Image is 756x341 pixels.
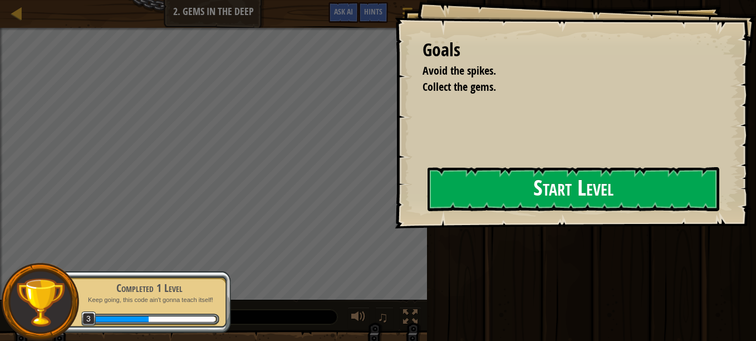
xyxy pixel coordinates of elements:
[81,311,96,327] span: 3
[328,2,359,23] button: Ask AI
[423,79,496,94] span: Collect the gems.
[347,307,370,330] button: Adjust volume
[409,63,714,79] li: Avoid the spikes.
[377,309,389,325] span: ♫
[15,277,66,328] img: trophy.png
[409,79,714,95] li: Collect the gems.
[394,2,421,28] button: Show game menu
[423,63,496,78] span: Avoid the spikes.
[428,167,719,211] button: Start Level
[364,6,382,17] span: Hints
[399,307,421,330] button: Toggle fullscreen
[79,296,219,304] p: Keep going, this code ain't gonna teach itself!
[79,280,219,296] div: Completed 1 Level
[334,6,353,17] span: Ask AI
[375,307,394,330] button: ♫
[423,37,717,63] div: Goals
